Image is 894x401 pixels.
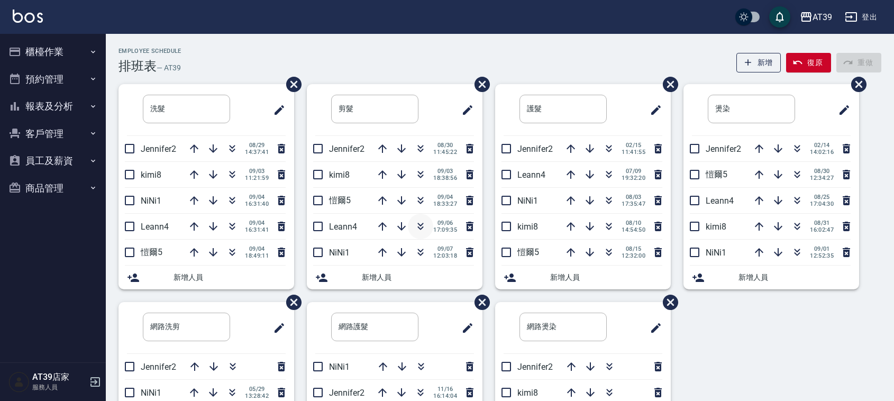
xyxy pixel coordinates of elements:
span: Jennifer2 [517,362,553,372]
span: 08/25 [810,194,834,200]
span: kimi8 [141,170,161,180]
span: 02/15 [622,142,645,149]
span: 愷爾5 [141,247,162,257]
span: 刪除班表 [655,287,680,318]
span: 修改班表的標題 [267,97,286,123]
span: 12:34:27 [810,175,834,181]
img: Logo [13,10,43,23]
span: 09/04 [245,194,269,200]
span: 刪除班表 [655,69,680,100]
div: 新增人員 [307,266,482,289]
span: 刪除班表 [278,287,303,318]
span: Leann4 [329,222,357,232]
span: 08/15 [622,245,645,252]
span: 05/29 [245,386,269,393]
span: 18:38:56 [433,175,457,181]
span: 09/01 [810,245,834,252]
p: 服務人員 [32,382,86,392]
span: 09/04 [245,220,269,226]
input: 排版標題 [519,313,607,341]
span: 新增人員 [550,272,662,283]
span: Jennifer2 [517,144,553,154]
span: 19:32:20 [622,175,645,181]
input: 排版標題 [331,313,418,341]
span: Jennifer2 [329,388,364,398]
span: Jennifer2 [706,144,741,154]
span: NiNi1 [329,248,350,258]
span: Jennifer2 [141,144,176,154]
span: 16:14:04 [433,393,457,399]
div: 新增人員 [683,266,859,289]
input: 排版標題 [143,313,230,341]
button: 客戶管理 [4,120,102,148]
span: 17:35:47 [622,200,645,207]
span: Leann4 [141,222,169,232]
span: 09/07 [433,245,457,252]
input: 排版標題 [519,95,607,123]
span: 修改班表的標題 [455,315,474,341]
span: 09/06 [433,220,457,226]
span: 16:02:47 [810,226,834,233]
button: 報表及分析 [4,93,102,120]
span: NiNi1 [706,248,726,258]
span: 09/04 [245,245,269,252]
span: 12:32:00 [622,252,645,259]
span: 刪除班表 [467,287,491,318]
span: 02/14 [810,142,834,149]
span: 13:28:42 [245,393,269,399]
span: 刪除班表 [843,69,868,100]
span: 14:54:50 [622,226,645,233]
span: 刪除班表 [278,69,303,100]
span: 12:52:35 [810,252,834,259]
span: Jennifer2 [141,362,176,372]
span: kimi8 [329,170,350,180]
span: 09/04 [433,194,457,200]
span: 修改班表的標題 [643,97,662,123]
span: 新增人員 [738,272,851,283]
button: 復原 [786,53,831,72]
span: 08/30 [810,168,834,175]
span: 08/31 [810,220,834,226]
div: 新增人員 [495,266,671,289]
span: 11:41:55 [622,149,645,156]
span: NiNi1 [517,196,538,206]
input: 排版標題 [708,95,795,123]
img: Person [8,371,30,393]
h5: AT39店家 [32,372,86,382]
span: 07/09 [622,168,645,175]
button: 新增 [736,53,781,72]
span: 14:37:41 [245,149,269,156]
span: 17:04:30 [810,200,834,207]
span: 11:45:22 [433,149,457,156]
span: kimi8 [517,222,538,232]
button: 商品管理 [4,175,102,202]
button: AT39 [796,6,836,28]
button: save [769,6,790,28]
span: 11:21:59 [245,175,269,181]
span: Leann4 [706,196,734,206]
div: 新增人員 [118,266,294,289]
span: 修改班表的標題 [832,97,851,123]
span: 12:03:18 [433,252,457,259]
span: 08/30 [433,142,457,149]
h6: — AT39 [157,62,181,74]
div: AT39 [813,11,832,24]
span: Jennifer2 [329,144,364,154]
button: 登出 [841,7,881,27]
span: NiNi1 [141,388,161,398]
span: kimi8 [706,222,726,232]
span: Leann4 [517,170,545,180]
h2: Employee Schedule [118,48,181,54]
span: 修改班表的標題 [267,315,286,341]
span: 18:49:11 [245,252,269,259]
span: 愷爾5 [329,195,351,205]
span: 新增人員 [362,272,474,283]
span: NiNi1 [141,196,161,206]
span: 新增人員 [174,272,286,283]
span: 11/16 [433,386,457,393]
input: 排版標題 [331,95,418,123]
span: 愷爾5 [517,247,539,257]
span: 修改班表的標題 [643,315,662,341]
span: 08/10 [622,220,645,226]
button: 櫃檯作業 [4,38,102,66]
